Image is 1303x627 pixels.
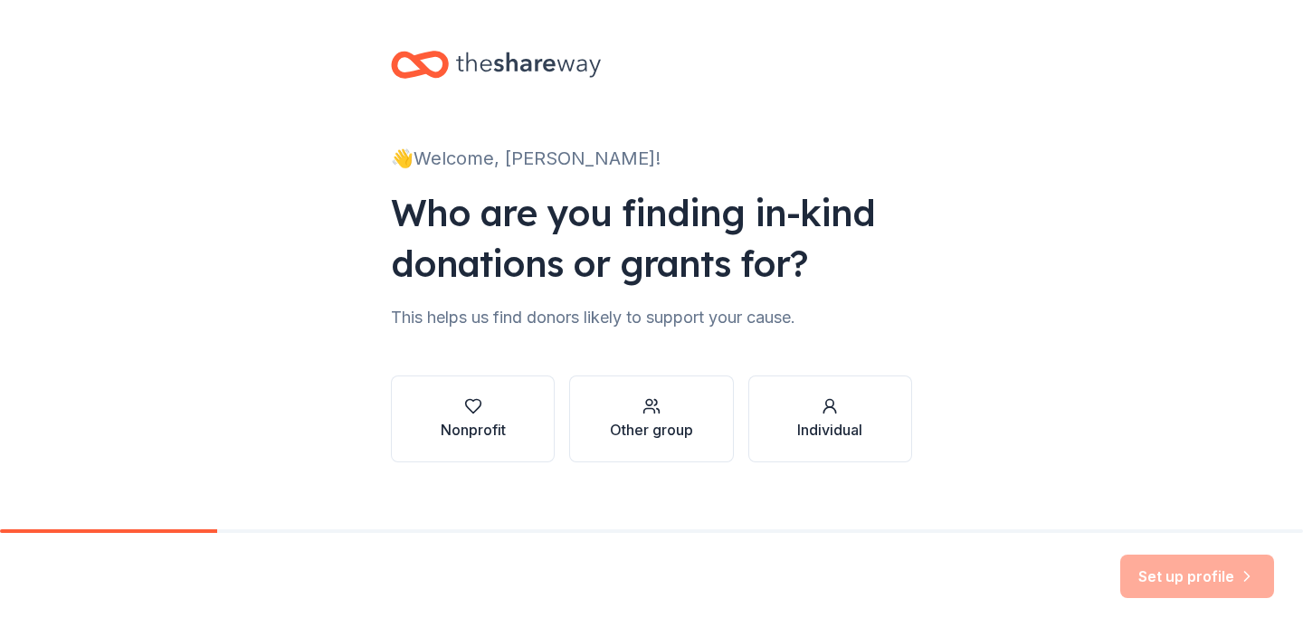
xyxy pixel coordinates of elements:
[391,303,912,332] div: This helps us find donors likely to support your cause.
[391,375,555,462] button: Nonprofit
[391,187,912,289] div: Who are you finding in-kind donations or grants for?
[391,144,912,173] div: 👋 Welcome, [PERSON_NAME]!
[797,419,862,441] div: Individual
[569,375,733,462] button: Other group
[610,419,693,441] div: Other group
[748,375,912,462] button: Individual
[441,419,506,441] div: Nonprofit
